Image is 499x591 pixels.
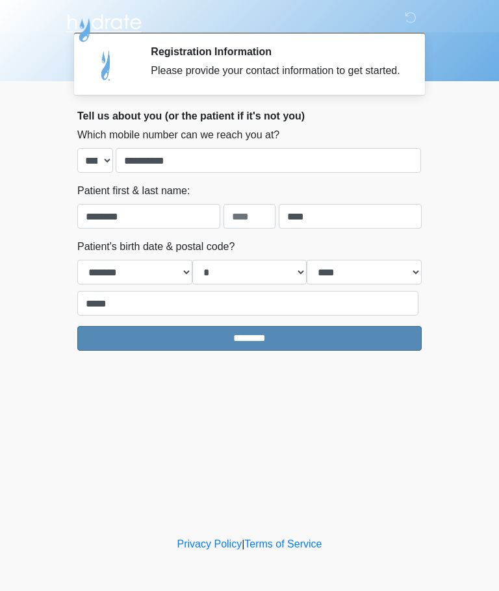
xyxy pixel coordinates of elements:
[77,239,235,255] label: Patient's birth date & postal code?
[177,538,242,549] a: Privacy Policy
[151,63,402,79] div: Please provide your contact information to get started.
[77,183,190,199] label: Patient first & last name:
[77,110,422,122] h2: Tell us about you (or the patient if it's not you)
[242,538,244,549] a: |
[244,538,322,549] a: Terms of Service
[77,127,279,143] label: Which mobile number can we reach you at?
[87,45,126,84] img: Agent Avatar
[64,10,144,43] img: Hydrate IV Bar - Arcadia Logo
